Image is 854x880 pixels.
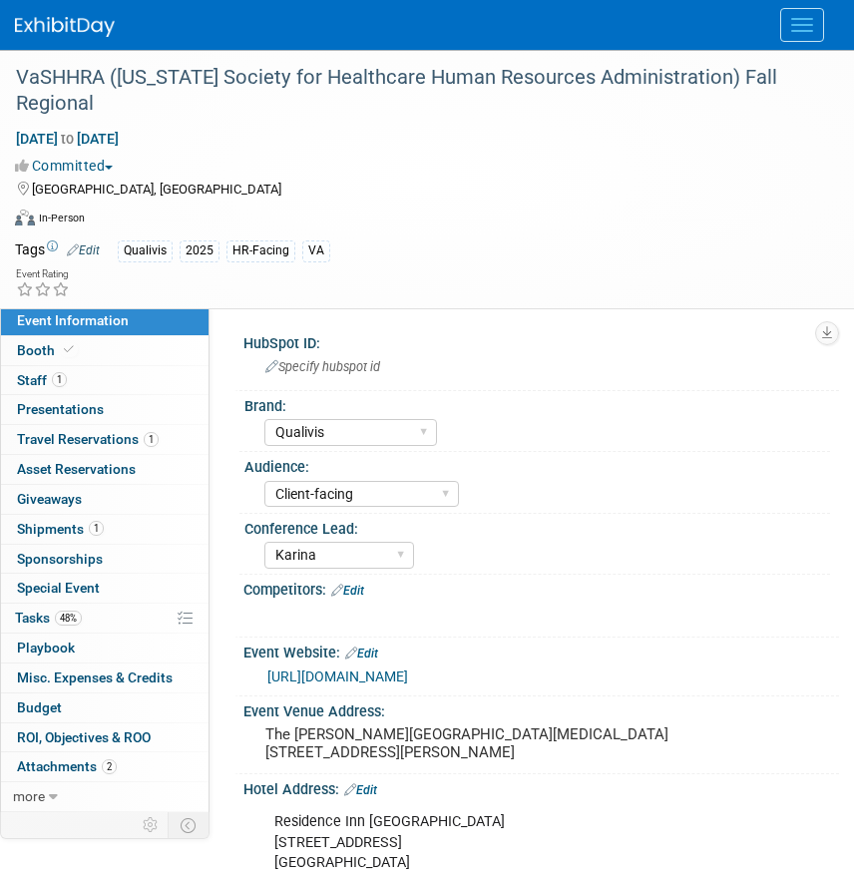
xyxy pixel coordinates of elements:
[13,788,45,804] span: more
[243,638,839,663] div: Event Website:
[244,514,830,539] div: Conference Lead:
[1,634,209,662] a: Playbook
[17,729,151,745] span: ROI, Objectives & ROO
[169,812,210,838] td: Toggle Event Tabs
[1,515,209,544] a: Shipments1
[1,455,209,484] a: Asset Reservations
[1,782,209,811] a: more
[331,584,364,598] a: Edit
[17,342,78,358] span: Booth
[1,693,209,722] a: Budget
[15,239,100,262] td: Tags
[244,452,830,477] div: Audience:
[58,131,77,147] span: to
[243,774,839,800] div: Hotel Address:
[64,344,74,355] i: Booth reservation complete
[17,431,159,447] span: Travel Reservations
[1,663,209,692] a: Misc. Expenses & Credits
[38,211,85,225] div: In-Person
[1,306,209,335] a: Event Information
[1,723,209,752] a: ROI, Objectives & ROO
[1,395,209,424] a: Presentations
[1,604,209,633] a: Tasks48%
[243,328,839,353] div: HubSpot ID:
[15,207,829,236] div: Event Format
[15,130,120,148] span: [DATE] [DATE]
[17,580,100,596] span: Special Event
[1,545,209,574] a: Sponsorships
[17,401,104,417] span: Presentations
[17,758,117,774] span: Attachments
[52,372,67,387] span: 1
[9,60,814,121] div: VaSHHRA ([US_STATE] Society for Healthcare Human Resources Administration) Fall Regional
[17,312,129,328] span: Event Information
[265,725,817,761] pre: The [PERSON_NAME][GEOGRAPHIC_DATA][MEDICAL_DATA] [STREET_ADDRESS][PERSON_NAME]
[1,366,209,395] a: Staff1
[134,812,169,838] td: Personalize Event Tab Strip
[267,668,408,684] a: [URL][DOMAIN_NAME]
[67,243,100,257] a: Edit
[1,485,209,514] a: Giveaways
[144,432,159,447] span: 1
[780,8,824,42] button: Menu
[17,461,136,477] span: Asset Reservations
[17,521,104,537] span: Shipments
[17,551,103,567] span: Sponsorships
[16,269,70,279] div: Event Rating
[15,210,35,225] img: Format-Inperson.png
[180,240,219,261] div: 2025
[1,752,209,781] a: Attachments2
[32,182,281,197] span: [GEOGRAPHIC_DATA], [GEOGRAPHIC_DATA]
[17,640,75,656] span: Playbook
[345,647,378,660] a: Edit
[17,699,62,715] span: Budget
[17,372,67,388] span: Staff
[17,491,82,507] span: Giveaways
[118,240,173,261] div: Qualivis
[1,574,209,603] a: Special Event
[265,359,380,374] span: Specify hubspot id
[15,156,121,176] button: Committed
[302,240,330,261] div: VA
[102,759,117,774] span: 2
[243,575,839,601] div: Competitors:
[1,336,209,365] a: Booth
[55,611,82,626] span: 48%
[1,425,209,454] a: Travel Reservations1
[89,521,104,536] span: 1
[244,391,830,416] div: Brand:
[15,17,115,37] img: ExhibitDay
[17,669,173,685] span: Misc. Expenses & Credits
[15,610,82,626] span: Tasks
[344,783,377,797] a: Edit
[226,240,295,261] div: HR-Facing
[243,696,839,721] div: Event Venue Address:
